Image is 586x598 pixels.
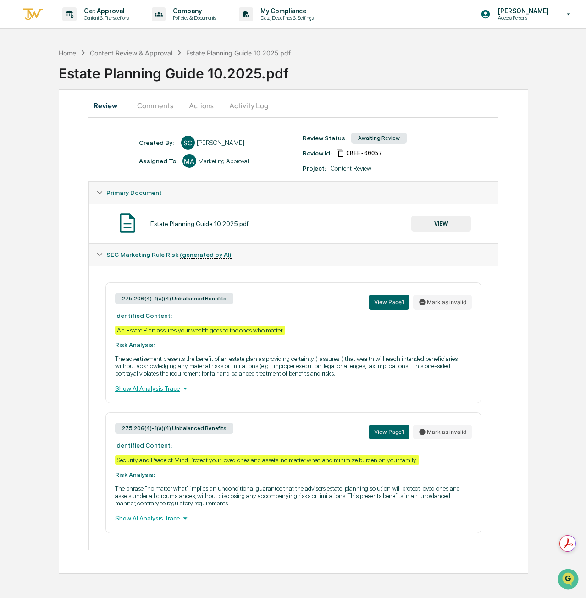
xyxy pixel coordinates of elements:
[115,355,472,377] p: The advertisement presents the benefit of an estate plan as providing certainty ("assures") that ...
[6,111,63,128] a: 🖐️Preclearance
[9,133,17,141] div: 🔎
[411,216,471,232] button: VIEW
[76,115,114,124] span: Attestations
[198,157,249,165] div: Marketing Approval
[59,58,586,82] div: Estate Planning Guide 10.2025.pdf
[88,94,499,116] div: secondary tabs example
[303,165,326,172] div: Project:
[331,165,371,172] div: Content Review
[31,79,116,86] div: We're available if you need us!
[197,139,244,146] div: [PERSON_NAME]
[115,383,472,393] div: Show AI Analysis Trace
[303,149,332,157] div: Review Id:
[115,485,472,507] p: The phrase "no matter what" implies an unconditional guarantee that the advisers estate-planning ...
[181,94,222,116] button: Actions
[115,293,233,304] div: 275.206(4)-1(a)(4) Unbalanced Benefits
[106,251,232,258] span: SEC Marketing Rule Risk
[18,133,58,142] span: Data Lookup
[65,155,111,162] a: Powered byPylon
[139,139,177,146] div: Created By: ‎ ‎
[139,157,178,165] div: Assigned To:
[59,49,76,57] div: Home
[303,134,347,142] div: Review Status:
[130,94,181,116] button: Comments
[106,189,162,196] span: Primary Document
[253,15,318,21] p: Data, Deadlines & Settings
[166,15,221,21] p: Policies & Documents
[115,423,233,434] div: 275.206(4)-1(a)(4) Unbalanced Benefits
[369,425,409,439] button: View Page1
[18,115,59,124] span: Preclearance
[115,471,155,478] strong: Risk Analysis:
[156,72,167,83] button: Start new chat
[166,7,221,15] p: Company
[9,70,26,86] img: 1746055101610-c473b297-6a78-478c-a979-82029cc54cd1
[9,116,17,123] div: 🖐️
[116,211,139,234] img: Document Icon
[89,204,498,243] div: Primary Document
[115,513,472,523] div: Show AI Analysis Trace
[115,341,155,349] strong: Risk Analysis:
[180,251,232,259] u: (generated by AI)
[413,425,472,439] button: Mark as invalid
[346,149,382,157] span: e4a8fd28-616c-4a69-b0e4-57cf244a0fff
[22,7,44,22] img: logo
[115,442,172,449] strong: Identified Content:
[63,111,117,128] a: 🗄️Attestations
[66,116,74,123] div: 🗄️
[115,455,419,465] div: Security and Peace of Mind Protect your loved ones and assets, no matter what, and minimize burde...
[413,295,472,310] button: Mark as invalid
[181,136,195,149] div: SC
[557,568,581,592] iframe: Open customer support
[115,326,285,335] div: An Estate Plan assures your wealth goes to the ones who matter.
[90,49,172,57] div: Content Review & Approval
[253,7,318,15] p: My Compliance
[89,182,498,204] div: Primary Document
[222,94,276,116] button: Activity Log
[150,220,249,227] div: Estate Planning Guide 10.2025.pdf
[6,129,61,145] a: 🔎Data Lookup
[31,70,150,79] div: Start new chat
[182,154,196,168] div: MA
[88,94,130,116] button: Review
[491,7,553,15] p: [PERSON_NAME]
[351,133,407,144] div: Awaiting Review
[77,7,133,15] p: Get Approval
[186,49,291,57] div: Estate Planning Guide 10.2025.pdf
[369,295,409,310] button: View Page1
[491,15,553,21] p: Access Persons
[89,266,498,550] div: SEC Marketing Rule Risk (generated by AI)
[77,15,133,21] p: Content & Transactions
[115,312,172,319] strong: Identified Content:
[9,19,167,33] p: How can we help?
[91,155,111,162] span: Pylon
[89,244,498,266] div: SEC Marketing Rule Risk (generated by AI)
